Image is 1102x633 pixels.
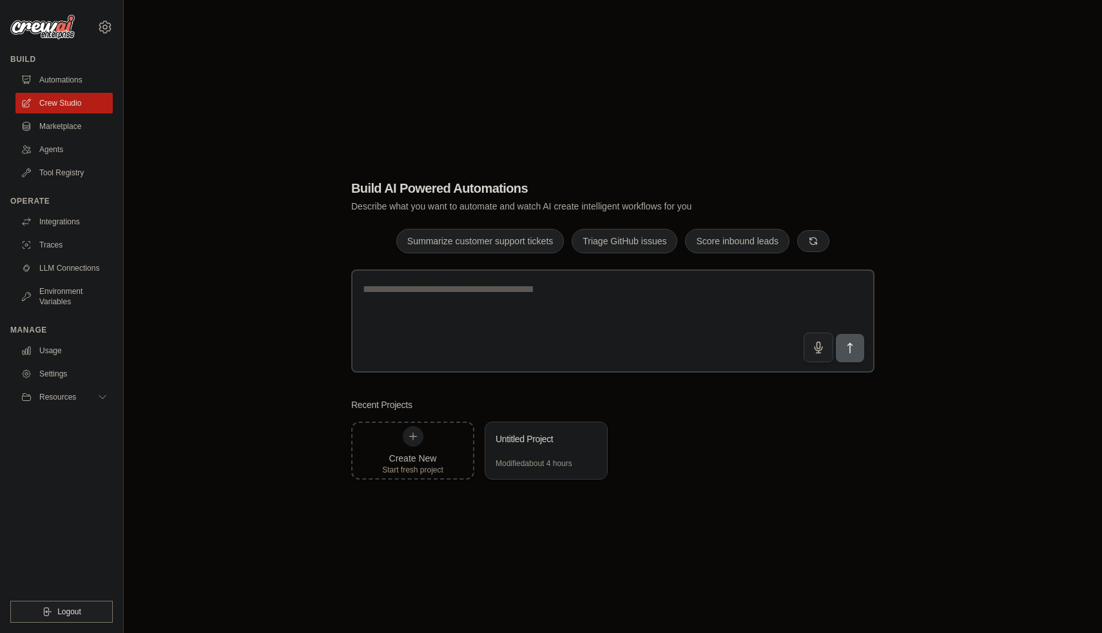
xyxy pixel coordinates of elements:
a: Environment Variables [15,281,113,312]
button: Summarize customer support tickets [396,229,564,253]
span: Logout [57,607,81,617]
a: Crew Studio [15,93,113,113]
a: Integrations [15,211,113,232]
a: Usage [15,340,113,361]
button: Score inbound leads [685,229,789,253]
p: Describe what you want to automate and watch AI create intelligent workflows for you [351,200,784,213]
a: Settings [15,364,113,384]
h1: Build AI Powered Automations [351,179,784,197]
button: Click to speak your automation idea [804,333,833,362]
button: Resources [15,387,113,407]
button: Get new suggestions [797,230,829,252]
a: Marketplace [15,116,113,137]
a: Automations [15,70,113,90]
img: Logo [10,15,75,39]
button: Logout [10,601,113,623]
button: Triage GitHub issues [572,229,677,253]
div: Operate [10,196,113,206]
div: Modified about 4 hours [496,458,572,469]
a: Tool Registry [15,162,113,183]
a: Agents [15,139,113,160]
div: Manage [10,325,113,335]
a: LLM Connections [15,258,113,278]
div: Untitled Project [496,433,584,445]
h3: Recent Projects [351,398,412,411]
a: Traces [15,235,113,255]
div: Start fresh project [382,465,443,475]
span: Resources [39,392,76,402]
div: Create New [382,452,443,465]
div: Build [10,54,113,64]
